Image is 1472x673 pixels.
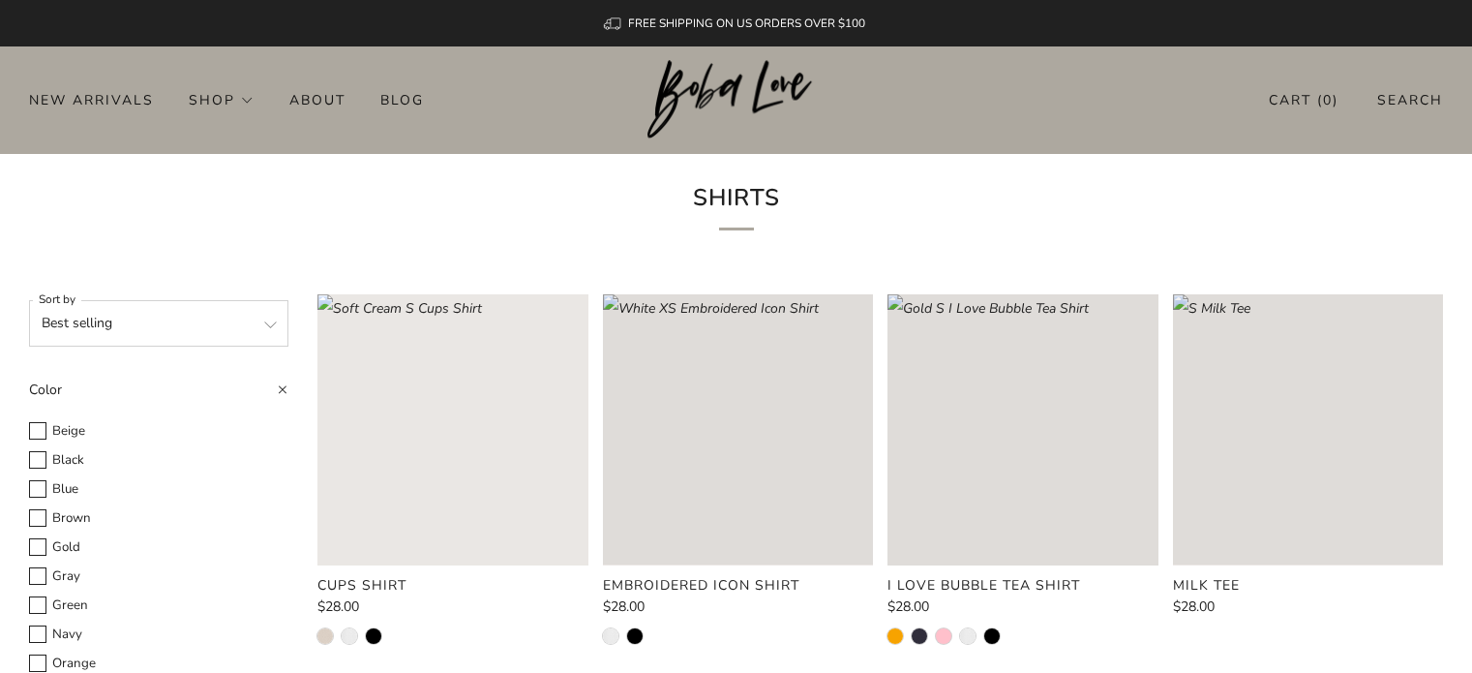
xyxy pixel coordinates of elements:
product-card-title: I Love Bubble Tea Shirt [887,576,1080,595]
label: Gold [29,536,288,559]
label: Blue [29,478,288,501]
a: Soft Cream S Cups Shirt Loading image: Soft Cream S Cups Shirt [317,294,587,565]
label: Green [29,595,288,617]
image-skeleton: Loading image: S Milk Tee [1173,294,1443,565]
a: I Love Bubble Tea Shirt [887,577,1157,595]
a: Search [1377,84,1443,116]
a: $28.00 [603,600,873,614]
image-skeleton: Loading image: White XS Embroidered Icon Shirt [603,294,873,565]
a: S Milk Tee Loading image: S Milk Tee [1173,294,1443,565]
span: $28.00 [317,597,359,616]
img: Boba Love [647,60,825,139]
a: Boba Love [647,60,825,140]
span: $28.00 [1173,597,1215,616]
product-card-title: Embroidered Icon Shirt [603,576,799,595]
label: Black [29,449,288,472]
h1: Shirts [469,177,1004,230]
a: About [289,84,345,115]
span: Color [29,381,62,399]
a: $28.00 [887,600,1157,614]
items-count: 0 [1323,91,1333,109]
a: Blog [380,84,424,115]
label: Brown [29,507,288,530]
a: Cart [1269,84,1338,116]
span: $28.00 [603,597,645,616]
label: Navy [29,624,288,646]
a: Embroidered Icon Shirt [603,577,873,595]
label: Beige [29,420,288,443]
span: FREE SHIPPING ON US ORDERS OVER $100 [628,15,865,31]
a: $28.00 [1173,600,1443,614]
a: New Arrivals [29,84,154,115]
a: White XS Embroidered Icon Shirt Loading image: White XS Embroidered Icon Shirt [603,294,873,565]
a: Milk Tee [1173,577,1443,595]
a: Cups Shirt [317,577,587,595]
span: $28.00 [887,597,929,616]
a: Gold S I Love Bubble Tea Shirt Loading image: Gold S I Love Bubble Tea Shirt [887,294,1157,565]
label: Gray [29,566,288,588]
image-skeleton: Loading image: Gold S I Love Bubble Tea Shirt [887,294,1157,565]
a: Shop [189,84,255,115]
product-card-title: Cups Shirt [317,576,406,595]
summary: Color [29,376,288,416]
product-card-title: Milk Tee [1173,576,1240,595]
a: $28.00 [317,600,587,614]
